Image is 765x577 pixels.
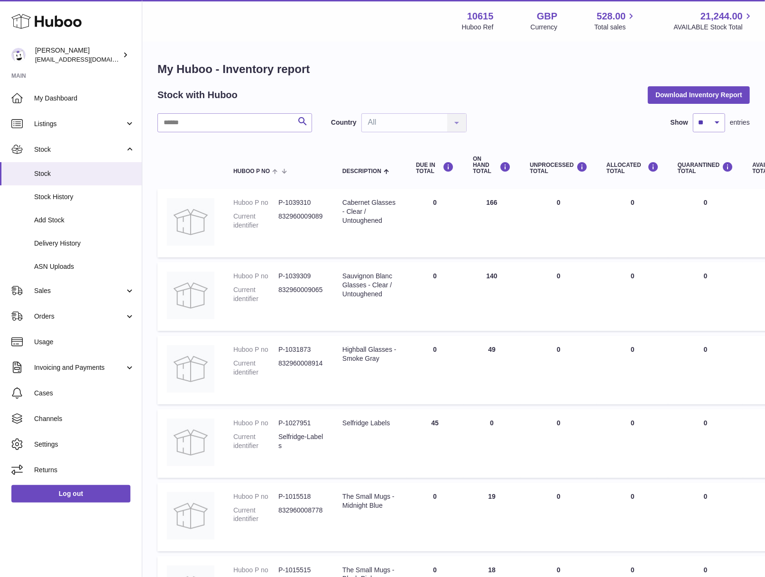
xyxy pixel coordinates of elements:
span: Cases [34,389,135,398]
span: Usage [34,338,135,347]
td: 0 [520,409,597,478]
dt: Current identifier [233,212,278,230]
div: QUARANTINED Total [678,162,734,174]
span: ASN Uploads [34,262,135,271]
td: 45 [406,409,463,478]
img: product image [167,272,214,319]
dd: P-1015518 [278,492,323,501]
span: [EMAIL_ADDRESS][DOMAIN_NAME] [35,55,139,63]
div: Huboo Ref [462,23,494,32]
div: Currency [531,23,558,32]
span: Total sales [594,23,636,32]
img: product image [167,419,214,466]
td: 0 [520,336,597,404]
span: 21,244.00 [700,10,743,23]
img: fulfillment@fable.com [11,48,26,62]
td: 0 [406,262,463,331]
td: 0 [597,336,668,404]
span: Stock [34,169,135,178]
span: Huboo P no [233,168,270,174]
span: Settings [34,440,135,449]
td: 19 [463,483,520,551]
span: entries [730,118,750,127]
dd: Selfridge-Labels [278,432,323,450]
td: 140 [463,262,520,331]
td: 0 [597,483,668,551]
label: Country [331,118,357,127]
td: 0 [520,189,597,257]
a: Log out [11,485,130,502]
span: My Dashboard [34,94,135,103]
span: Invoicing and Payments [34,363,125,372]
h1: My Huboo - Inventory report [157,62,750,77]
span: 0 [704,493,708,500]
div: Selfridge Labels [342,419,397,428]
button: Download Inventory Report [648,86,750,103]
div: ON HAND Total [473,156,511,175]
span: Sales [34,286,125,295]
dd: 832960008778 [278,506,323,524]
a: 21,244.00 AVAILABLE Stock Total [673,10,754,32]
span: 0 [704,566,708,574]
td: 0 [597,262,668,331]
dt: Huboo P no [233,566,278,575]
div: Highball Glasses - Smoke Gray [342,345,397,363]
dt: Huboo P no [233,345,278,354]
dd: 832960008914 [278,359,323,377]
dd: P-1039310 [278,198,323,207]
strong: 10615 [467,10,494,23]
dd: 832960009089 [278,212,323,230]
dd: P-1031873 [278,345,323,354]
span: AVAILABLE Stock Total [673,23,754,32]
div: ALLOCATED Total [607,162,659,174]
dd: P-1039309 [278,272,323,281]
span: 528.00 [597,10,626,23]
td: 0 [597,409,668,478]
dt: Huboo P no [233,419,278,428]
dt: Current identifier [233,432,278,450]
td: 0 [597,189,668,257]
strong: GBP [537,10,557,23]
dd: 832960009065 [278,285,323,303]
span: Stock [34,145,125,154]
label: Show [671,118,688,127]
td: 166 [463,189,520,257]
td: 0 [406,336,463,404]
dd: P-1027951 [278,419,323,428]
span: Add Stock [34,216,135,225]
h2: Stock with Huboo [157,89,238,101]
a: 528.00 Total sales [594,10,636,32]
td: 0 [463,409,520,478]
span: 0 [704,199,708,206]
span: Listings [34,119,125,128]
div: Sauvignon Blanc Glasses - Clear / Untoughened [342,272,397,299]
div: DUE IN TOTAL [416,162,454,174]
td: 0 [406,189,463,257]
span: 0 [704,346,708,353]
img: product image [167,198,214,246]
img: product image [167,492,214,540]
td: 0 [520,483,597,551]
span: Delivery History [34,239,135,248]
dt: Current identifier [233,359,278,377]
dt: Huboo P no [233,272,278,281]
div: [PERSON_NAME] [35,46,120,64]
span: Returns [34,466,135,475]
span: Orders [34,312,125,321]
dd: P-1015515 [278,566,323,575]
img: product image [167,345,214,393]
div: Cabernet Glasses - Clear / Untoughened [342,198,397,225]
span: Channels [34,414,135,423]
div: The Small Mugs - Midnight Blue [342,492,397,510]
span: 0 [704,419,708,427]
dt: Huboo P no [233,492,278,501]
div: UNPROCESSED Total [530,162,588,174]
span: Description [342,168,381,174]
td: 0 [406,483,463,551]
dt: Current identifier [233,506,278,524]
dt: Current identifier [233,285,278,303]
td: 0 [520,262,597,331]
span: 0 [704,272,708,280]
dt: Huboo P no [233,198,278,207]
td: 49 [463,336,520,404]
